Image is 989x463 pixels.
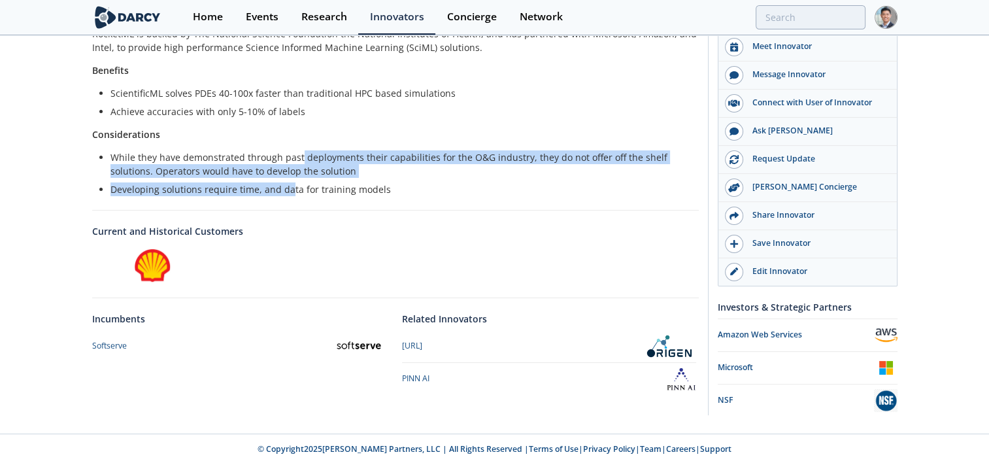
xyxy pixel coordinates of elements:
a: Support [700,443,731,454]
img: Microsoft [875,356,897,379]
li: Developing solutions require time, and data for training models [110,182,690,196]
div: Microsoft [718,362,875,373]
strong: Benefits [92,64,129,77]
div: Ask [PERSON_NAME] [743,125,890,137]
img: Amazon Web Services [875,324,897,347]
div: Events [246,12,278,22]
a: Edit Innovator [718,258,897,286]
div: [URL] [402,340,422,352]
div: Share Innovator [743,209,890,221]
a: Terms of Use [529,443,578,454]
div: Meet Innovator [743,41,890,52]
div: Concierge [447,12,497,22]
p: © Copyright 2025 [PERSON_NAME] Partners, LLC | All Rights Reserved | | | | | [42,443,947,455]
a: [URL] OriGen.AI [402,335,696,358]
div: Innovators [370,12,424,22]
div: Investors & Strategic Partners [718,296,897,318]
img: logo-wide.svg [92,6,163,29]
div: Network [520,12,563,22]
img: NSF [874,389,897,412]
div: Softserve [92,340,127,352]
div: Connect with User of Innovator [743,97,890,109]
a: Incumbents [92,312,145,326]
img: OriGen.AI [641,335,696,358]
div: PINN AI [402,373,429,385]
img: Shell [134,247,171,284]
a: Current and Historical Customers [92,224,699,238]
div: Edit Innovator [743,266,890,277]
div: Research [301,12,347,22]
button: Save Innovator [718,230,897,258]
a: NSF NSF [718,389,897,412]
a: PINN AI PINN AI [402,368,696,390]
a: Team [640,443,662,454]
div: [PERSON_NAME] Concierge [743,181,890,193]
a: Amazon Web Services Amazon Web Services [718,324,897,347]
div: Save Innovator [743,237,890,249]
img: Softserve [331,338,386,354]
div: Request Update [743,153,890,165]
li: While they have demonstrated through past deployments their capabilities for the O&G industry, th... [110,150,690,178]
img: Profile [875,6,897,29]
a: Privacy Policy [583,443,635,454]
div: Amazon Web Services [718,329,875,341]
div: Message Innovator [743,69,890,80]
a: Softserve Softserve [92,335,386,358]
p: RocketML is backed by The National Science Foundation the National Institutes of Health, and has ... [92,27,699,54]
li: Achieve accuracies with only 5-10% of labels [110,105,690,118]
input: Advanced Search [756,5,865,29]
a: Microsoft Microsoft [718,356,897,379]
img: PINN AI [667,368,696,390]
a: Related Innovators [402,312,487,326]
div: NSF [718,394,875,406]
a: Careers [666,443,696,454]
strong: Considerations [92,128,160,141]
div: Home [193,12,223,22]
li: ScientificML solves PDEs 40-100x faster than traditional HPC based simulations [110,86,690,100]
